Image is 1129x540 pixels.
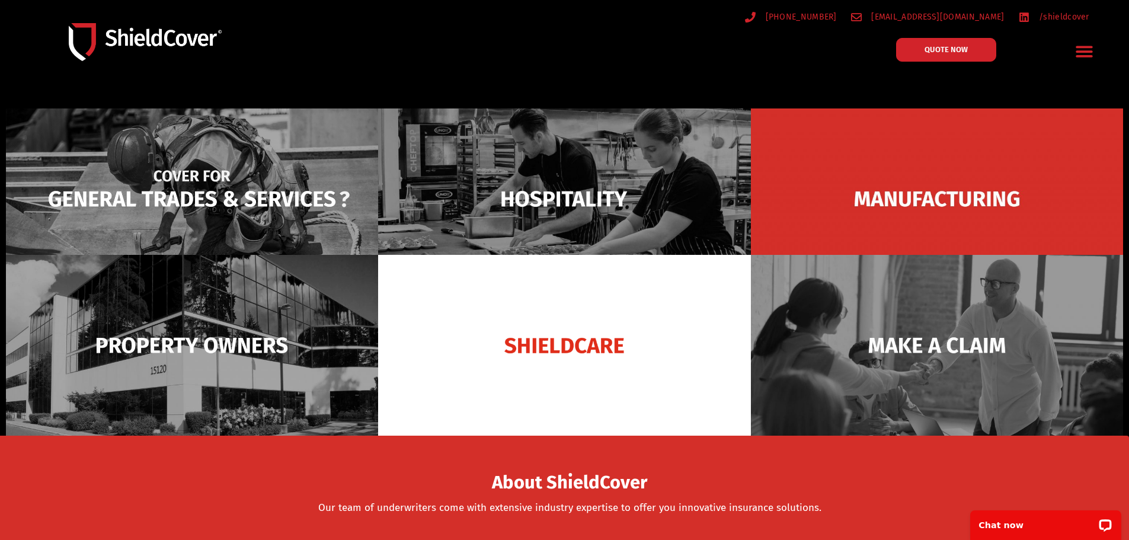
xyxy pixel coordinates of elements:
[745,9,837,24] a: [PHONE_NUMBER]
[492,479,647,491] a: About ShieldCover
[1019,9,1089,24] a: /shieldcover
[492,475,647,490] span: About ShieldCover
[896,38,996,62] a: QUOTE NOW
[1036,9,1089,24] span: /shieldcover
[1071,37,1099,65] div: Menu Toggle
[868,9,1004,24] span: [EMAIL_ADDRESS][DOMAIN_NAME]
[69,23,222,60] img: Shield-Cover-Underwriting-Australia-logo-full
[763,9,837,24] span: [PHONE_NUMBER]
[962,503,1129,540] iframe: LiveChat chat widget
[925,46,968,53] span: QUOTE NOW
[318,501,821,514] a: Our team of underwriters come with extensive industry expertise to offer you innovative insurance...
[851,9,1005,24] a: [EMAIL_ADDRESS][DOMAIN_NAME]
